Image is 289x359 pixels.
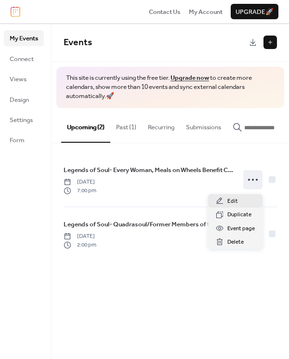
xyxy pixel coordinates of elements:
span: Form [10,136,25,145]
span: 2:00 pm [64,241,96,249]
span: Legends of Soul- Quadrasoul/Former Members of the Fifth Dimension, Meals on Wheels Benefit Concert [64,220,234,229]
a: Settings [4,112,44,127]
button: Upcoming (2) [61,108,110,143]
a: Contact Us [149,7,181,16]
span: Duplicate [227,210,251,220]
span: Legends of Soul- Every Woman, Meals on Wheels Benefit Concert [64,165,234,175]
span: Upgrade 🚀 [236,7,274,17]
span: This site is currently using the free tier. to create more calendars, show more than 10 events an... [66,74,275,101]
a: Form [4,132,44,148]
span: Edit [227,197,238,206]
span: My Account [189,7,223,17]
a: My Account [189,7,223,16]
span: Contact Us [149,7,181,17]
span: Connect [10,54,34,64]
button: Past (1) [110,108,142,142]
img: logo [11,6,20,17]
span: My Events [10,34,38,43]
a: Upgrade now [171,72,209,84]
a: Legends of Soul- Quadrasoul/Former Members of the Fifth Dimension, Meals on Wheels Benefit Concert [64,219,234,230]
a: My Events [4,30,44,46]
span: Event page [227,224,255,234]
span: Delete [227,237,244,247]
a: Connect [4,51,44,66]
span: Design [10,95,29,105]
button: Recurring [142,108,180,142]
span: Settings [10,115,33,125]
a: Design [4,92,44,107]
a: Views [4,71,44,87]
span: Events [64,34,92,51]
span: 7:00 pm [64,186,96,195]
button: Submissions [180,108,227,142]
a: Legends of Soul- Every Woman, Meals on Wheels Benefit Concert [64,165,234,175]
span: [DATE] [64,232,96,241]
button: Upgrade🚀 [231,4,278,19]
span: [DATE] [64,178,96,186]
span: Views [10,74,26,84]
